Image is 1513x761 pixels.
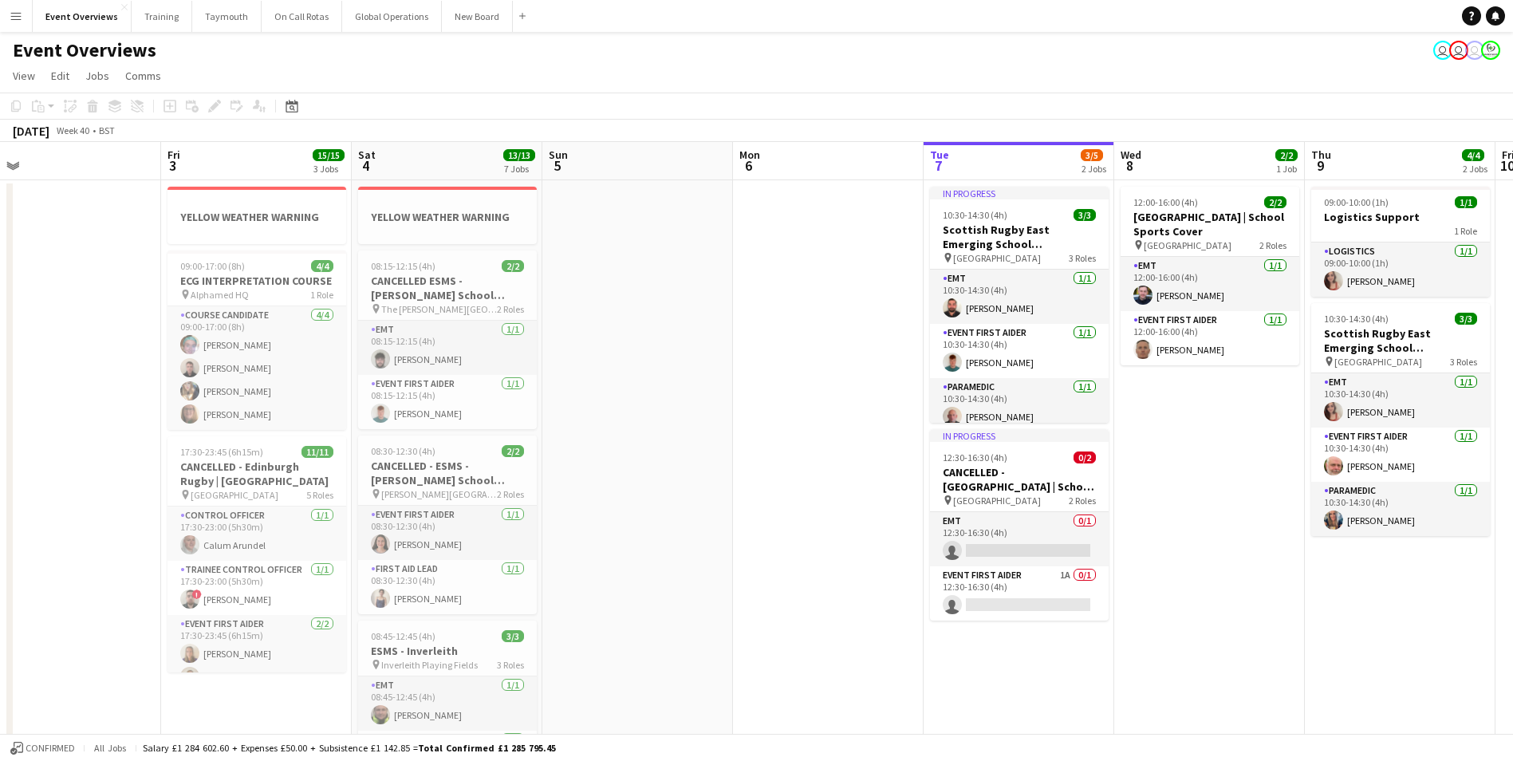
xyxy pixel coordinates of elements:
[1275,149,1298,161] span: 2/2
[1454,225,1477,237] span: 1 Role
[1074,451,1096,463] span: 0/2
[358,375,537,429] app-card-role: Event First Aider1/108:15-12:15 (4h)[PERSON_NAME]
[1334,356,1422,368] span: [GEOGRAPHIC_DATA]
[167,210,346,224] h3: YELLOW WEATHER WARNING
[1455,313,1477,325] span: 3/3
[1121,148,1141,162] span: Wed
[739,148,760,162] span: Mon
[191,289,249,301] span: Alphamed HQ
[381,488,497,500] span: [PERSON_NAME][GEOGRAPHIC_DATA]
[1311,428,1490,482] app-card-role: Event First Aider1/110:30-14:30 (4h)[PERSON_NAME]
[191,489,278,501] span: [GEOGRAPHIC_DATA]
[33,1,132,32] button: Event Overviews
[356,156,376,175] span: 4
[167,250,346,430] app-job-card: 09:00-17:00 (8h)4/4ECG INTERPRETATION COURSE Alphamed HQ1 RoleCourse Candidate4/409:00-17:00 (8h)...
[192,1,262,32] button: Taymouth
[1121,210,1299,239] h3: [GEOGRAPHIC_DATA] | School Sports Cover
[91,742,129,754] span: All jobs
[1463,163,1487,175] div: 2 Jobs
[546,156,568,175] span: 5
[8,739,77,757] button: Confirmed
[358,321,537,375] app-card-role: EMT1/108:15-12:15 (4h)[PERSON_NAME]
[358,644,537,658] h3: ESMS - Inverleith
[930,223,1109,251] h3: Scottish Rugby East Emerging School Championships | Newbattle
[497,659,524,671] span: 3 Roles
[549,148,568,162] span: Sun
[167,436,346,672] app-job-card: 17:30-23:45 (6h15m)11/11CANCELLED - Edinburgh Rugby | [GEOGRAPHIC_DATA] [GEOGRAPHIC_DATA]5 RolesC...
[371,445,435,457] span: 08:30-12:30 (4h)
[953,252,1041,264] span: [GEOGRAPHIC_DATA]
[1465,41,1484,60] app-user-avatar: Operations Team
[1324,196,1389,208] span: 09:00-10:00 (1h)
[930,429,1109,621] app-job-card: In progress12:30-16:30 (4h)0/2CANCELLED - [GEOGRAPHIC_DATA] | School Sports Cover [GEOGRAPHIC_DAT...
[1259,239,1286,251] span: 2 Roles
[132,1,192,32] button: Training
[358,436,537,614] div: 08:30-12:30 (4h)2/2CANCELLED - ESMS - [PERSON_NAME] School Sports [PERSON_NAME][GEOGRAPHIC_DATA]2...
[930,566,1109,621] app-card-role: Event First Aider1A0/112:30-16:30 (4h)
[167,148,180,162] span: Fri
[167,187,346,244] app-job-card: YELLOW WEATHER WARNING
[1481,41,1500,60] app-user-avatar: Operations Manager
[358,250,537,429] app-job-card: 08:15-12:15 (4h)2/2CANCELLED ESMS - [PERSON_NAME] School Sports The [PERSON_NAME][GEOGRAPHIC_DATA...
[1311,326,1490,355] h3: Scottish Rugby East Emerging School Championships | [GEOGRAPHIC_DATA]
[1133,196,1198,208] span: 12:00-16:00 (4h)
[1121,311,1299,365] app-card-role: Event First Aider1/112:00-16:00 (4h)[PERSON_NAME]
[381,659,478,671] span: Inverleith Playing Fields
[167,615,346,692] app-card-role: Event First Aider2/217:30-23:45 (6h15m)[PERSON_NAME][PERSON_NAME]
[6,65,41,86] a: View
[418,742,556,754] span: Total Confirmed £1 285 795.45
[504,163,534,175] div: 7 Jobs
[125,69,161,83] span: Comms
[930,187,1109,423] app-job-card: In progress10:30-14:30 (4h)3/3Scottish Rugby East Emerging School Championships | Newbattle [GEOG...
[310,289,333,301] span: 1 Role
[1311,303,1490,536] app-job-card: 10:30-14:30 (4h)3/3Scottish Rugby East Emerging School Championships | [GEOGRAPHIC_DATA] [GEOGRAP...
[930,270,1109,324] app-card-role: EMT1/110:30-14:30 (4h)[PERSON_NAME]
[1081,149,1103,161] span: 3/5
[167,507,346,561] app-card-role: Control Officer1/117:30-23:00 (5h30m)Calum Arundel
[1309,156,1331,175] span: 9
[1449,41,1468,60] app-user-avatar: Operations Team
[167,274,346,288] h3: ECG INTERPRETATION COURSE
[1118,156,1141,175] span: 8
[1121,187,1299,365] app-job-card: 12:00-16:00 (4h)2/2[GEOGRAPHIC_DATA] | School Sports Cover [GEOGRAPHIC_DATA]2 RolesEMT1/112:00-16...
[358,210,537,224] h3: YELLOW WEATHER WARNING
[13,69,35,83] span: View
[737,156,760,175] span: 6
[930,465,1109,494] h3: CANCELLED - [GEOGRAPHIC_DATA] | School Sports Cover
[1311,373,1490,428] app-card-role: EMT1/110:30-14:30 (4h)[PERSON_NAME]
[358,560,537,614] app-card-role: First Aid Lead1/108:30-12:30 (4h)[PERSON_NAME]
[1450,356,1477,368] span: 3 Roles
[1264,196,1286,208] span: 2/2
[1311,242,1490,297] app-card-role: Logistics1/109:00-10:00 (1h)[PERSON_NAME]
[262,1,342,32] button: On Call Rotas
[167,306,346,430] app-card-role: Course Candidate4/409:00-17:00 (8h)[PERSON_NAME][PERSON_NAME][PERSON_NAME][PERSON_NAME]
[1311,482,1490,536] app-card-role: Paramedic1/110:30-14:30 (4h)[PERSON_NAME]
[502,445,524,457] span: 2/2
[358,459,537,487] h3: CANCELLED - ESMS - [PERSON_NAME] School Sports
[180,446,263,458] span: 17:30-23:45 (6h15m)
[167,561,346,615] app-card-role: Trainee Control Officer1/117:30-23:00 (5h30m)![PERSON_NAME]
[1433,41,1452,60] app-user-avatar: Operations Team
[26,743,75,754] span: Confirmed
[930,429,1109,442] div: In progress
[13,38,156,62] h1: Event Overviews
[51,69,69,83] span: Edit
[143,742,556,754] div: Salary £1 284 602.60 + Expenses £50.00 + Subsistence £1 142.85 =
[45,65,76,86] a: Edit
[497,488,524,500] span: 2 Roles
[1311,148,1331,162] span: Thu
[79,65,116,86] a: Jobs
[1082,163,1106,175] div: 2 Jobs
[13,123,49,139] div: [DATE]
[1311,187,1490,297] app-job-card: 09:00-10:00 (1h)1/1Logistics Support1 RoleLogistics1/109:00-10:00 (1h)[PERSON_NAME]
[1074,209,1096,221] span: 3/3
[358,148,376,162] span: Sat
[502,630,524,642] span: 3/3
[1455,196,1477,208] span: 1/1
